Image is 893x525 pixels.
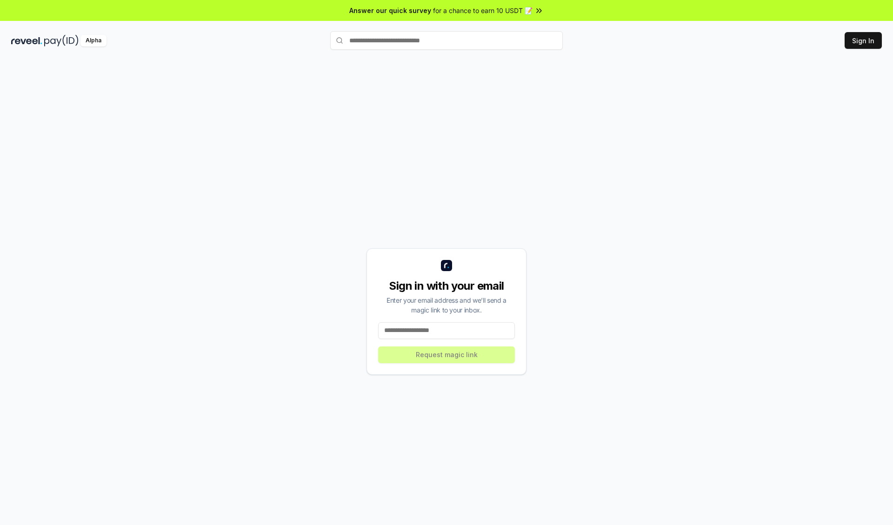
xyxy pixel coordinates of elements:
img: reveel_dark [11,35,42,47]
img: pay_id [44,35,79,47]
span: for a chance to earn 10 USDT 📝 [433,6,533,15]
div: Sign in with your email [378,279,515,293]
div: Enter your email address and we’ll send a magic link to your inbox. [378,295,515,315]
span: Answer our quick survey [349,6,431,15]
div: Alpha [80,35,107,47]
img: logo_small [441,260,452,271]
button: Sign In [845,32,882,49]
